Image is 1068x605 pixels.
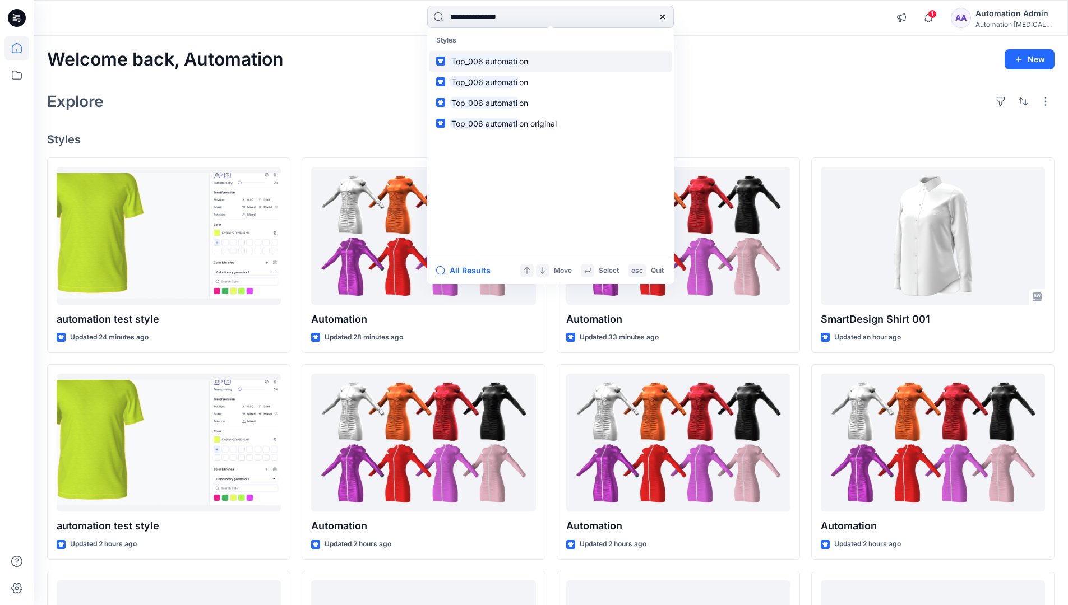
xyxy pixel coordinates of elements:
[519,77,528,87] span: on
[519,57,528,66] span: on
[429,113,672,134] a: Top_006 automation original
[450,117,519,130] mark: Top_006 automati
[519,119,557,128] span: on original
[975,7,1054,20] div: Automation Admin
[429,92,672,113] a: Top_006 automation
[821,167,1045,305] a: SmartDesign Shirt 001
[834,538,901,550] p: Updated 2 hours ago
[519,98,528,108] span: on
[429,30,672,51] p: Styles
[821,311,1045,327] p: SmartDesign Shirt 001
[311,374,535,512] a: Automation
[429,72,672,92] a: Top_006 automation
[57,518,281,534] p: automation test style
[311,518,535,534] p: Automation
[47,49,284,70] h2: Welcome back, Automation
[566,311,790,327] p: Automation
[928,10,937,18] span: 1
[450,55,519,68] mark: Top_006 automati
[975,20,1054,29] div: Automation [MEDICAL_DATA]...
[47,92,104,110] h2: Explore
[951,8,971,28] div: AA
[325,332,403,343] p: Updated 28 minutes ago
[554,265,572,277] p: Move
[580,538,646,550] p: Updated 2 hours ago
[821,374,1045,512] a: Automation
[311,167,535,305] a: Automation
[450,76,519,89] mark: Top_006 automati
[47,133,1055,146] h4: Styles
[57,167,281,305] a: automation test style
[599,265,619,277] p: Select
[70,538,137,550] p: Updated 2 hours ago
[450,96,519,109] mark: Top_006 automati
[325,538,391,550] p: Updated 2 hours ago
[436,264,498,277] button: All Results
[57,374,281,512] a: automation test style
[57,311,281,327] p: automation test style
[631,265,643,277] p: esc
[580,332,659,343] p: Updated 33 minutes ago
[651,265,664,277] p: Quit
[566,374,790,512] a: Automation
[834,332,901,343] p: Updated an hour ago
[566,167,790,305] a: Automation
[566,518,790,534] p: Automation
[70,332,149,343] p: Updated 24 minutes ago
[1005,49,1055,69] button: New
[821,518,1045,534] p: Automation
[311,311,535,327] p: Automation
[429,51,672,72] a: Top_006 automation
